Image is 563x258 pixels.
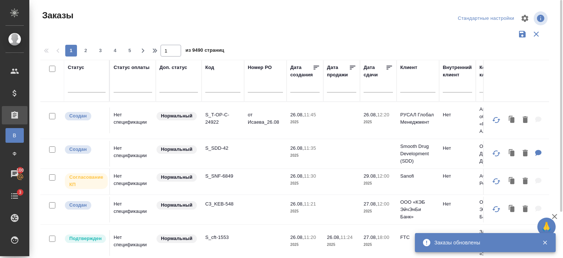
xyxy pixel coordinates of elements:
[290,241,320,248] p: 2025
[5,128,24,143] a: В
[110,141,156,167] td: Нет спецификации
[95,45,106,57] button: 3
[515,27,529,41] button: Сохранить фильтры
[80,47,92,54] span: 2
[537,239,552,246] button: Закрыть
[505,174,519,189] button: Клонировать
[114,64,150,71] div: Статус оплаты
[519,202,531,217] button: Удалить
[290,145,304,151] p: 26.08,
[80,45,92,57] button: 2
[519,146,531,161] button: Удалить
[456,13,516,24] div: split button
[364,112,377,117] p: 26.08,
[516,10,534,27] span: Настроить таблицу
[505,146,519,161] button: Клонировать
[64,111,106,121] div: Выставляется автоматически при создании заказа
[434,239,531,246] div: Заказы обновлены
[443,111,472,119] p: Нет
[69,235,102,242] p: Подтвержден
[124,47,136,54] span: 5
[290,152,320,159] p: 2025
[327,241,356,248] p: 2025
[364,201,377,207] p: 27.08,
[443,172,472,180] p: Нет
[519,174,531,189] button: Удалить
[205,172,240,180] p: S_SNF-6849
[205,64,214,71] div: Код
[109,47,121,54] span: 4
[161,235,192,242] p: Нормальный
[156,111,198,121] div: Статус по умолчанию для стандартных заказов
[519,113,531,128] button: Удалить
[487,111,505,129] button: Обновить
[479,172,515,187] p: АО "Санофи Россия"
[364,119,393,126] p: 2025
[479,106,515,135] p: Акционерное общество «РУССКИЙ АЛЮМИНИ...
[40,10,73,21] span: Заказы
[110,169,156,195] td: Нет спецификации
[161,201,192,209] p: Нормальный
[505,113,519,128] button: Клонировать
[304,145,316,151] p: 11:35
[2,187,27,205] a: 3
[304,173,316,179] p: 11:30
[479,199,515,221] p: ООО «КЭБ ЭйчЭнБи Банк»
[364,64,386,79] div: Дата сдачи
[364,180,393,187] p: 2025
[364,235,377,240] p: 27.08,
[69,112,87,120] p: Создан
[290,180,320,187] p: 2025
[327,235,341,240] p: 26.08,
[110,108,156,133] td: Нет спецификации
[248,64,272,71] div: Номер PO
[14,189,26,196] span: 3
[64,200,106,210] div: Выставляется автоматически при создании заказа
[205,145,240,152] p: S_SDD-42
[304,112,316,117] p: 11:45
[9,132,20,139] span: В
[400,199,435,221] p: ООО «КЭБ ЭйчЭнБи Банк»
[109,45,121,57] button: 4
[479,143,515,165] p: ООО Смуз Драг Девелопмент
[400,234,435,241] p: FTC
[290,173,304,179] p: 26.08,
[5,146,24,161] a: Ф
[12,167,29,174] span: 100
[290,201,304,207] p: 26.08,
[64,145,106,155] div: Выставляется автоматически при создании заказа
[400,111,435,126] p: РУСАЛ Глобал Менеджмент
[290,208,320,215] p: 2025
[400,143,435,165] p: Smooth Drug Development (SDD)
[205,200,240,208] p: C3_KEB-548
[529,27,543,41] button: Сбросить фильтры
[479,64,515,79] div: Контрагент клиента
[304,235,316,240] p: 11:20
[487,172,505,190] button: Обновить
[69,174,103,188] p: Согласование КП
[205,111,240,126] p: S_T-OP-C-24922
[161,174,192,181] p: Нормальный
[443,64,472,79] div: Внутренний клиент
[69,146,87,153] p: Создан
[327,64,349,79] div: Дата продажи
[205,234,240,241] p: S_cft-1553
[2,165,27,183] a: 100
[443,145,472,152] p: Нет
[534,11,549,25] span: Посмотреть информацию
[377,235,389,240] p: 18:00
[290,112,304,117] p: 26.08,
[377,112,389,117] p: 12:20
[304,201,316,207] p: 11:21
[290,235,304,240] p: 26.08,
[364,173,377,179] p: 29.08,
[400,172,435,180] p: Sanofi
[341,235,353,240] p: 11:24
[364,208,393,215] p: 2025
[69,201,87,209] p: Создан
[110,230,156,256] td: Нет спецификации
[377,173,389,179] p: 12:00
[68,64,84,71] div: Статус
[364,241,393,248] p: 2025
[9,150,20,157] span: Ф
